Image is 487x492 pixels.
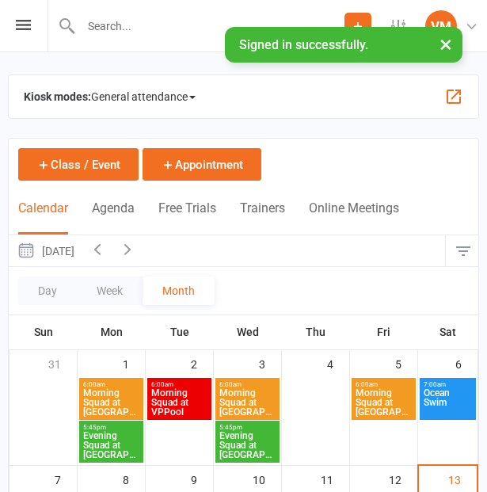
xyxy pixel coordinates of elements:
[259,350,281,376] div: 3
[448,466,477,492] div: 13
[327,350,349,376] div: 4
[77,277,143,305] button: Week
[355,381,413,388] span: 6:00am
[146,315,214,349] th: Tue
[355,388,413,417] span: Morning Squad at [GEOGRAPHIC_DATA]
[143,277,215,305] button: Month
[18,148,139,181] button: Class / Event
[219,388,276,417] span: Morning Squad at [GEOGRAPHIC_DATA]
[150,388,208,417] span: Morning Squad at VPPool
[455,350,477,376] div: 6
[389,466,417,492] div: 12
[418,315,478,349] th: Sat
[395,350,417,376] div: 5
[350,315,418,349] th: Fri
[91,84,196,109] span: General attendance
[219,424,276,431] span: 5:45pm
[78,315,146,349] th: Mon
[282,315,350,349] th: Thu
[123,350,145,376] div: 1
[240,200,285,235] button: Trainers
[239,37,368,52] span: Signed in successfully.
[425,10,457,42] div: VM
[432,27,460,61] button: ×
[55,466,77,492] div: 7
[219,381,276,388] span: 6:00am
[82,424,140,431] span: 5:45pm
[158,200,216,235] button: Free Trials
[253,466,281,492] div: 10
[82,431,140,460] span: Evening Squad at [GEOGRAPHIC_DATA]
[219,431,276,460] span: Evening Squad at [GEOGRAPHIC_DATA]
[18,200,68,235] button: Calendar
[191,350,213,376] div: 2
[321,466,349,492] div: 11
[18,277,77,305] button: Day
[191,466,213,492] div: 9
[423,381,473,388] span: 7:00am
[150,381,208,388] span: 6:00am
[214,315,282,349] th: Wed
[92,200,135,235] button: Agenda
[423,388,473,417] span: Ocean Swim
[82,381,140,388] span: 6:00am
[76,15,344,37] input: Search...
[82,388,140,417] span: Morning Squad at [GEOGRAPHIC_DATA]
[123,466,145,492] div: 8
[309,200,399,235] button: Online Meetings
[10,315,78,349] th: Sun
[48,350,77,376] div: 31
[9,235,82,266] button: [DATE]
[24,90,91,103] strong: Kiosk modes:
[143,148,261,181] button: Appointment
